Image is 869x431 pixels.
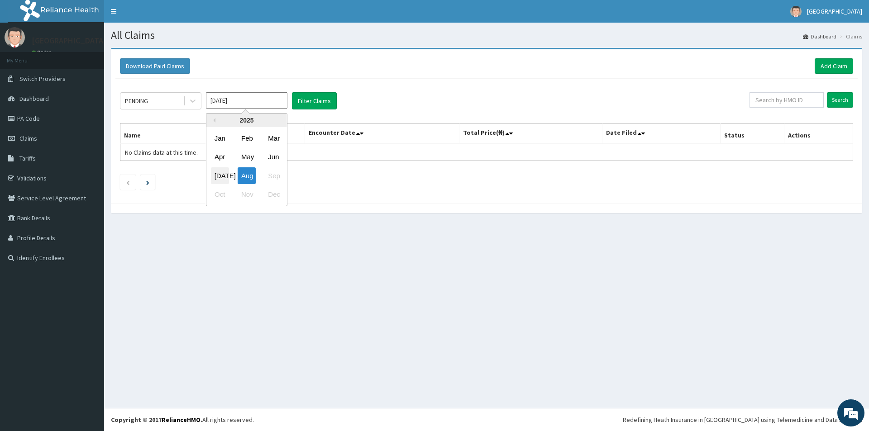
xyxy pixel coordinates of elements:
img: User Image [5,27,25,47]
div: Choose August 2025 [238,167,256,184]
span: Dashboard [19,95,49,103]
img: User Image [790,6,802,17]
input: Search by HMO ID [750,92,824,108]
a: Online [32,49,53,56]
span: No Claims data at this time. [125,148,198,156]
span: Switch Providers [19,75,66,83]
div: PENDING [125,96,148,105]
button: Previous Year [211,118,215,123]
strong: Copyright © 2017 . [111,416,202,424]
th: Status [720,123,784,144]
a: Previous page [126,178,130,186]
th: Total Price(₦) [459,123,602,144]
div: Choose May 2025 [238,149,256,166]
div: Choose July 2025 [211,167,229,184]
h1: All Claims [111,29,862,41]
th: Date Filed [602,123,720,144]
div: Redefining Heath Insurance in [GEOGRAPHIC_DATA] using Telemedicine and Data Science! [623,415,862,424]
a: Dashboard [803,33,836,40]
div: Choose June 2025 [264,149,282,166]
li: Claims [837,33,862,40]
a: Next page [146,178,149,186]
th: Actions [784,123,853,144]
div: Choose February 2025 [238,130,256,147]
div: month 2025-08 [206,129,287,204]
input: Search [827,92,853,108]
div: Choose January 2025 [211,130,229,147]
a: RelianceHMO [162,416,201,424]
input: Select Month and Year [206,92,287,109]
span: Tariffs [19,154,36,162]
footer: All rights reserved. [104,408,869,431]
div: 2025 [206,114,287,127]
span: [GEOGRAPHIC_DATA] [807,7,862,15]
a: Add Claim [815,58,853,74]
div: Choose April 2025 [211,149,229,166]
th: Encounter Date [305,123,459,144]
span: Claims [19,134,37,142]
button: Filter Claims [292,92,337,109]
th: Name [120,123,305,144]
div: Choose March 2025 [264,130,282,147]
button: Download Paid Claims [120,58,190,74]
p: [GEOGRAPHIC_DATA] [32,37,106,45]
